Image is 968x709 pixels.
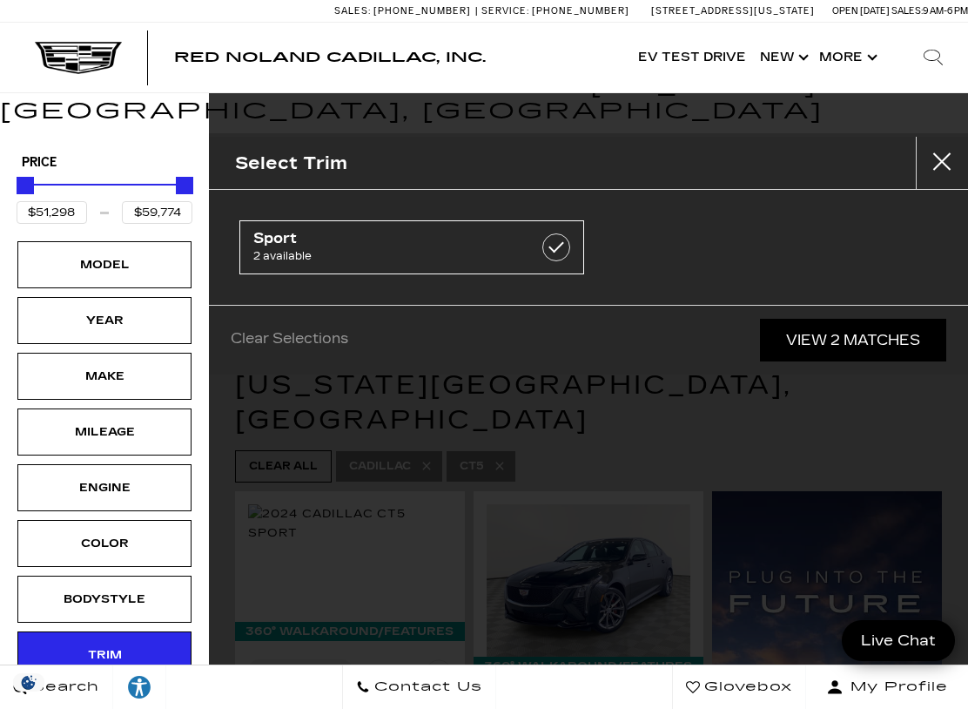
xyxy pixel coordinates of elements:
div: Model [61,255,148,274]
span: Sport [253,230,522,247]
div: Maximum Price [176,177,193,194]
h5: Price [22,155,187,171]
div: BodystyleBodystyle [17,576,192,623]
a: Clear Selections [231,330,348,351]
div: ModelModel [17,241,192,288]
div: Bodystyle [61,590,148,609]
a: Explore your accessibility options [113,665,166,709]
span: Open [DATE] [832,5,890,17]
div: ColorColor [17,520,192,567]
span: Glovebox [700,675,792,699]
span: Service: [481,5,529,17]
a: Live Chat [842,620,955,661]
input: Minimum [17,201,87,224]
div: Color [61,534,148,553]
div: MileageMileage [17,409,192,456]
span: [PHONE_NUMBER] [532,5,629,17]
span: Sales: [891,5,923,17]
a: View 2 Matches [760,319,946,361]
input: Maximum [122,201,192,224]
div: TrimTrim [17,631,192,679]
span: [PHONE_NUMBER] [373,5,471,17]
div: MakeMake [17,353,192,400]
div: Mileage [61,422,148,442]
a: Glovebox [672,665,806,709]
a: Red Noland Cadillac, Inc. [174,51,486,64]
span: 9 AM-6 PM [923,5,968,17]
a: Service: [PHONE_NUMBER] [475,6,634,16]
div: EngineEngine [17,464,192,511]
div: Make [61,367,148,386]
button: Open user profile menu [806,665,968,709]
span: Live Chat [852,631,944,651]
a: New [753,23,812,92]
img: Opt-Out Icon [9,673,49,692]
button: Close [916,137,968,189]
a: Sport2 available [239,220,584,274]
button: More [812,23,881,92]
div: Trim [61,645,148,665]
div: Engine [61,478,148,497]
img: Cadillac Dark Logo with Cadillac White Text [35,41,122,74]
a: Sales: [PHONE_NUMBER] [334,6,475,16]
span: 2 available [253,247,522,265]
a: [STREET_ADDRESS][US_STATE] [651,5,815,17]
div: Minimum Price [17,177,34,194]
span: Red Noland Cadillac, Inc. [174,49,486,65]
div: Explore your accessibility options [113,674,165,700]
section: Click to Open Cookie Consent Modal [9,673,49,692]
div: Search [898,23,968,92]
div: Price [17,171,192,224]
div: Year [61,311,148,330]
span: Search [27,675,99,699]
div: YearYear [17,297,192,344]
span: My Profile [844,675,948,699]
span: Sales: [334,5,371,17]
h2: Select Trim [235,149,347,178]
a: Contact Us [342,665,496,709]
a: EV Test Drive [631,23,753,92]
span: Contact Us [370,675,482,699]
